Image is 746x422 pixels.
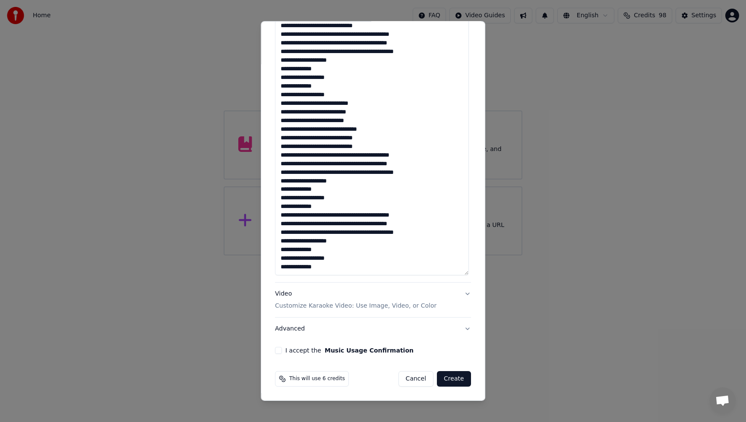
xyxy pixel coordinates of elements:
p: Customize Karaoke Video: Use Image, Video, or Color [275,302,436,310]
button: Advanced [275,318,471,340]
button: Create [437,371,471,387]
button: Cancel [398,371,433,387]
label: I accept the [285,347,414,353]
div: Video [275,290,436,310]
button: VideoCustomize Karaoke Video: Use Image, Video, or Color [275,283,471,317]
span: This will use 6 credits [289,375,345,382]
button: I accept the [325,347,414,353]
